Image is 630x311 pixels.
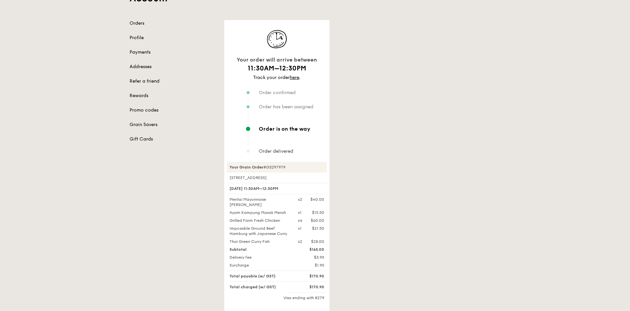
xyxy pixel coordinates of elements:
div: $21.50 [312,226,324,231]
a: here [290,75,299,80]
span: Order confirmed [259,90,296,95]
div: Surcharge [226,263,294,268]
div: [STREET_ADDRESS] [227,175,327,180]
div: x2 [298,197,302,202]
div: Total charged (w/ GST) [226,284,294,290]
div: Impossible Ground Beef Hamburg with Japanese Curry [226,226,294,236]
div: #G3297979 [227,162,327,172]
span: Total payable (w/ GST) [230,274,276,278]
a: Grain Savers [130,121,216,128]
a: Rewards [130,92,216,99]
div: $1.95 [294,263,328,268]
div: $60.00 [311,218,324,223]
div: Visa ending with 8279 [227,295,327,300]
div: $170.90 [294,284,328,290]
a: Refer a friend [130,78,216,85]
div: $40.00 [310,197,324,202]
div: Track your order . [227,74,327,81]
div: $28.00 [311,239,324,244]
a: Promo codes [130,107,216,114]
span: Order delivered [259,148,293,154]
div: x4 [298,218,303,223]
div: x2 [298,239,302,244]
h1: 11:30AM–12:30PM [227,64,327,73]
div: Ayam Kampung Masak Merah [226,210,294,215]
div: Your order will arrive between [227,56,327,64]
div: Mentai Mayonnaise [PERSON_NAME] [226,197,294,207]
a: Orders [130,20,216,27]
div: Grilled Farm Fresh Chicken [226,218,294,223]
a: Payments [130,49,216,56]
a: Addresses [130,64,216,70]
strong: Your Grain Order [230,165,263,169]
div: Thai Green Curry Fish [226,239,294,244]
div: $15.50 [312,210,324,215]
img: icon-track-normal@2x.d40d1303.png [260,28,293,50]
div: $3.95 [294,255,328,260]
a: Gift Cards [130,136,216,143]
span: Order is on the way [259,126,310,132]
a: Profile [130,35,216,41]
div: $165.00 [294,247,328,252]
div: x1 [298,226,302,231]
div: [DATE] 11:30AM–12:30PM [227,183,327,194]
div: Delivery fee [226,255,294,260]
div: $170.90 [294,273,328,279]
div: Subtotal [226,247,294,252]
div: x1 [298,210,302,215]
span: Order has been assigned [259,104,313,110]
